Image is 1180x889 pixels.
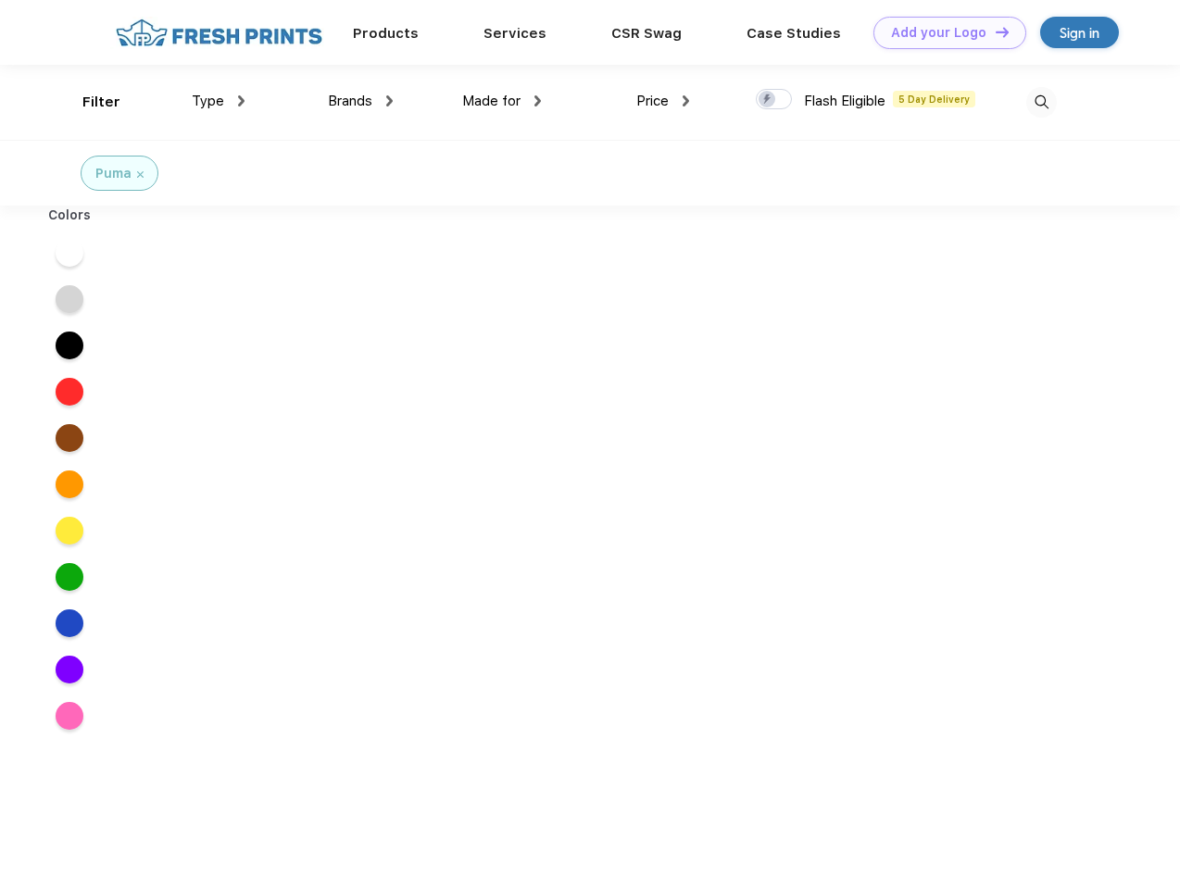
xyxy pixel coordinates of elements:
[1060,22,1099,44] div: Sign in
[462,93,521,109] span: Made for
[483,25,546,42] a: Services
[238,95,245,106] img: dropdown.png
[34,206,106,225] div: Colors
[386,95,393,106] img: dropdown.png
[353,25,419,42] a: Products
[996,27,1009,37] img: DT
[95,164,132,183] div: Puma
[1026,87,1057,118] img: desktop_search.svg
[328,93,372,109] span: Brands
[893,91,975,107] span: 5 Day Delivery
[82,92,120,113] div: Filter
[636,93,669,109] span: Price
[137,171,144,178] img: filter_cancel.svg
[891,25,986,41] div: Add your Logo
[804,93,885,109] span: Flash Eligible
[110,17,328,49] img: fo%20logo%202.webp
[683,95,689,106] img: dropdown.png
[1040,17,1119,48] a: Sign in
[192,93,224,109] span: Type
[611,25,682,42] a: CSR Swag
[534,95,541,106] img: dropdown.png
